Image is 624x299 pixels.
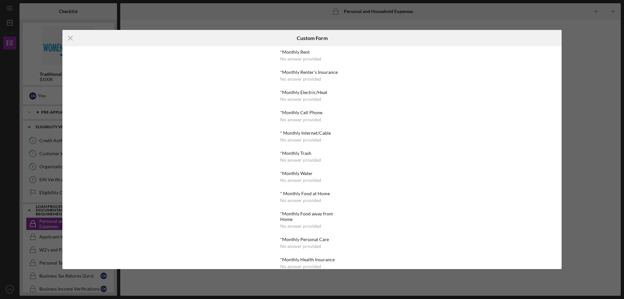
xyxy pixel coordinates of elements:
div: No answer provided [280,224,321,229]
div: No answer provided [280,264,321,269]
div: *Monthly Rent [280,49,344,55]
div: * Monthly Internet/Cable [280,130,344,136]
div: *Monthly Electric/Heat [280,90,344,95]
div: No answer provided [280,137,321,143]
div: * Monthly Food at Home [280,191,344,196]
div: *Monthly Health Insurance [280,257,344,262]
div: No answer provided [280,244,321,249]
div: *Monthly Cell Phone [280,110,344,115]
div: No answer provided [280,76,321,82]
div: No answer provided [280,157,321,163]
div: No answer provided [280,97,321,102]
div: *Monthly Trash [280,151,344,156]
h6: Custom Form [297,35,328,41]
div: *Monthly Personal Care [280,237,344,242]
div: No answer provided [280,178,321,183]
div: *Monthly Food away from Home [280,211,344,222]
div: No answer provided [280,56,321,61]
div: *Monthly Renter's Insurance [280,70,344,75]
div: *Monthly Water [280,171,344,176]
div: No answer provided [280,117,321,122]
div: No answer provided [280,198,321,203]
